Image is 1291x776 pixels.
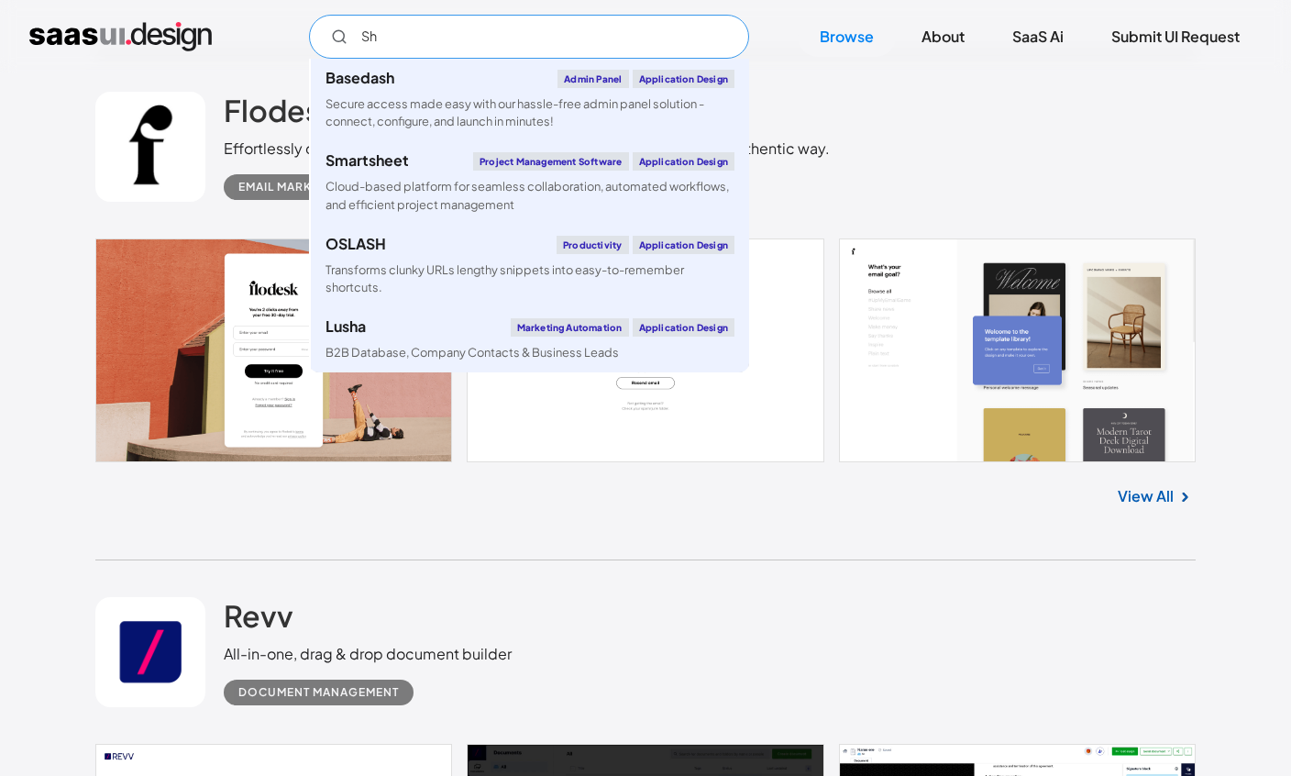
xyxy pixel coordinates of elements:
[633,236,735,254] div: Application Design
[557,70,628,88] div: Admin Panel
[238,682,399,704] div: Document Management
[633,70,735,88] div: Application Design
[309,15,749,59] input: Search UI designs you're looking for...
[311,59,749,141] a: BasedashAdmin PanelApplication DesignSecure access made easy with our hassle-free admin panel sol...
[633,318,735,337] div: Application Design
[798,17,896,57] a: Browse
[224,597,293,643] a: Revv
[326,237,386,251] div: OSLASH
[557,236,628,254] div: Productivity
[311,307,749,372] a: LushaMarketing AutomationApplication DesignB2B Database, Company Contacts & Business Leads
[29,22,212,51] a: home
[326,95,734,130] div: Secure access made easy with our hassle-free admin panel solution - connect, configure, and launc...
[311,225,749,307] a: OSLASHProductivityApplication DesignTransforms clunky URLs lengthy snippets into easy-to-remember...
[326,178,734,213] div: Cloud-based platform for seamless collaboration, automated workflows, and efficient project manag...
[1118,485,1174,507] a: View All
[326,344,619,361] div: B2B Database, Company Contacts & Business Leads
[326,319,366,334] div: Lusha
[326,71,394,85] div: Basedash
[990,17,1086,57] a: SaaS Ai
[224,138,830,160] div: Effortlessly design beautiful emails and connect with your audience in an authentic way.
[309,15,749,59] form: Email Form
[311,141,749,224] a: SmartsheetProject Management SoftwareApplication DesignCloud-based platform for seamless collabor...
[326,153,409,168] div: Smartsheet
[224,643,512,665] div: All-in-one, drag & drop document builder
[511,318,629,337] div: Marketing Automation
[473,152,628,171] div: Project Management Software
[1089,17,1262,57] a: Submit UI Request
[224,92,337,138] a: Flodesk
[238,176,348,198] div: Email Marketing
[633,152,735,171] div: Application Design
[326,261,734,296] div: Transforms clunky URLs lengthy snippets into easy-to-remember shortcuts.
[899,17,987,57] a: About
[224,597,293,634] h2: Revv
[224,92,337,128] h2: Flodesk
